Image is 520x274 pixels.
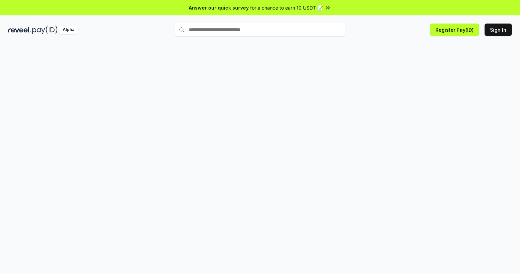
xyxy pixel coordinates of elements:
[485,24,512,36] button: Sign In
[189,4,249,11] span: Answer our quick survey
[430,24,479,36] button: Register Pay(ID)
[8,26,31,34] img: reveel_dark
[59,26,78,34] div: Alpha
[250,4,323,11] span: for a chance to earn 10 USDT 📝
[32,26,58,34] img: pay_id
